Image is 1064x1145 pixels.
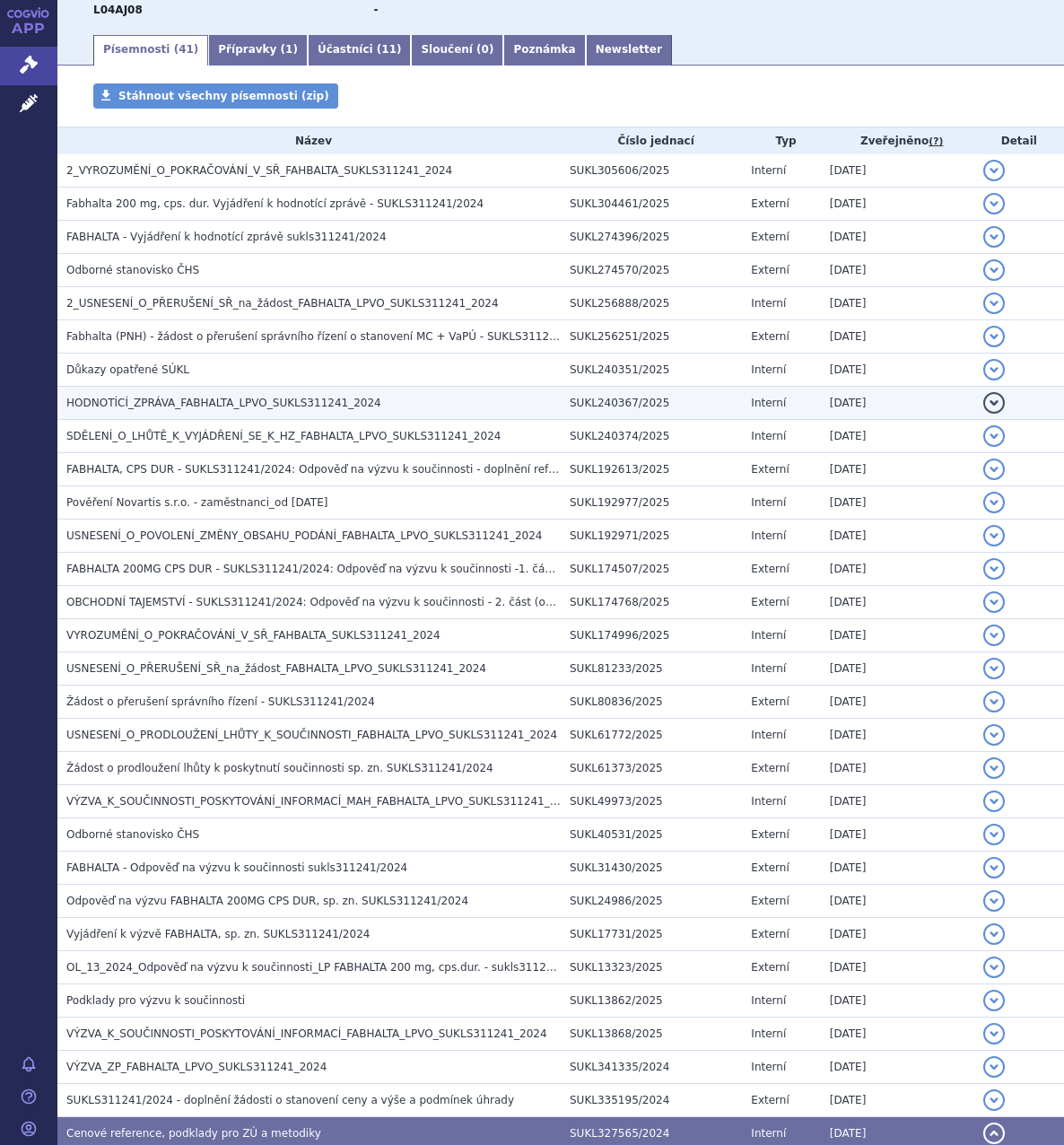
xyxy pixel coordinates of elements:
td: [DATE] [821,420,974,453]
span: Odborné stanovisko ČHS [66,264,199,276]
td: SUKL274396/2025 [561,221,742,254]
button: detail [983,425,1005,447]
td: [DATE] [821,520,974,553]
a: Poznámka [503,35,585,66]
span: Interní [751,795,786,808]
span: Externí [751,1094,789,1106]
span: 1 [285,43,292,56]
button: detail [983,857,1005,878]
td: [DATE] [821,154,974,188]
span: 41 [179,43,194,56]
span: Externí [751,197,789,210]
button: detail [983,558,1005,580]
span: USNESENÍ_O_PRODLOUŽENÍ_LHŮTY_K_SOUČINNOSTI_FABHALTA_LPVO_SUKLS311241_2024 [66,729,557,741]
abbr: (?) [929,135,943,148]
td: [DATE] [821,852,974,885]
span: Stáhnout všechny písemnosti (zip) [118,90,329,102]
span: HODNOTÍCÍ_ZPRÁVA_FABHALTA_LPVO_SUKLS311241_2024 [66,397,381,409]
td: [DATE] [821,984,974,1018]
td: SUKL192971/2025 [561,520,742,553]
a: Newsletter [586,35,672,66]
th: Název [57,127,561,154]
span: Interní [751,529,786,542]
span: Interní [751,496,786,509]
span: Podklady pro výzvu k součinnosti [66,994,245,1007]
button: detail [983,824,1005,845]
span: Žádost o prodloužení lhůty k poskytnutí součinnosti sp. zn. SUKLS311241/2024 [66,762,493,774]
a: Stáhnout všechny písemnosti (zip) [93,83,338,109]
button: detail [983,525,1005,546]
td: SUKL304461/2025 [561,188,742,221]
td: SUKL80836/2025 [561,686,742,719]
a: Přípravky (1) [208,35,308,66]
button: detail [983,293,1005,314]
span: FABHALTA, CPS DUR - SUKLS311241/2024: Odpověď na výzvu k součinnosti - doplnění reference [66,463,585,476]
td: [DATE] [821,785,974,818]
span: OL_13_2024_Odpověď na výzvu k součinnosti_LP FABHALTA 200 mg, cps.dur. - sukls311241/2024 [66,961,591,974]
span: Externí [751,264,789,276]
span: Žádost o přerušení správního řízení - SUKLS311241/2024 [66,695,375,708]
th: Číslo jednací [561,127,742,154]
span: Interní [751,629,786,642]
span: Odborné stanovisko ČHS [66,828,199,841]
a: Účastníci (11) [308,35,412,66]
span: Externí [751,928,789,940]
span: VÝZVA_K_SOUČINNOSTI_POSKYTOVÁNÍ_INFORMACÍ_FABHALTA_LPVO_SUKLS311241_2024 [66,1027,547,1040]
button: detail [983,1056,1005,1078]
span: Odpověď na výzvu FABHALTA 200MG CPS DUR, sp. zn. SUKLS311241/2024 [66,895,468,907]
span: FABHALTA 200MG CPS DUR - SUKLS311241/2024: Odpověď na výzvu k součinnosti -1. část (veřejná) [66,563,606,575]
span: Interní [751,1027,786,1040]
button: detail [983,160,1005,181]
td: SUKL174996/2025 [561,619,742,652]
td: SUKL13323/2025 [561,951,742,984]
span: USNESENÍ_O_PŘERUŠENÍ_SŘ_na_žádost_FABHALTA_LPVO_SUKLS311241_2024 [66,662,486,675]
span: Cenové reference, podklady pro ZÚ a metodiky [66,1127,321,1140]
span: Vyjádření k výzvě FABHALTA, sp. zn. SUKLS311241/2024 [66,928,370,940]
td: [DATE] [821,686,974,719]
a: Sloučení (0) [411,35,503,66]
button: detail [983,459,1005,480]
td: [DATE] [821,652,974,686]
span: Externí [751,961,789,974]
button: detail [983,193,1005,214]
td: SUKL274570/2025 [561,254,742,287]
td: SUKL61373/2025 [561,752,742,785]
td: [DATE] [821,320,974,354]
span: FABHALTA - Vyjádření k hodnotící zprávě sukls311241/2024 [66,231,387,243]
span: Externí [751,695,789,708]
button: detail [983,1089,1005,1111]
span: Interní [751,994,786,1007]
button: detail [983,890,1005,912]
span: Externí [751,861,789,874]
button: detail [983,392,1005,414]
td: SUKL240367/2025 [561,387,742,420]
span: Interní [751,1061,786,1073]
td: SUKL174507/2025 [561,553,742,586]
span: Externí [751,463,789,476]
span: USNESENÍ_O_POVOLENÍ_ZMĚNY_OBSAHU_PODÁNÍ_FABHALTA_LPVO_SUKLS311241_2024 [66,529,542,542]
strong: - [374,4,379,16]
td: SUKL240351/2025 [561,354,742,387]
button: detail [983,990,1005,1011]
button: detail [983,1123,1005,1144]
td: [DATE] [821,287,974,320]
span: Externí [751,828,789,841]
td: SUKL81233/2025 [561,652,742,686]
span: Pověření Novartis s.r.o. - zaměstnanci_od 12.03.2025 [66,496,327,509]
td: [DATE] [821,486,974,520]
span: Interní [751,397,786,409]
td: [DATE] [821,719,974,752]
strong: IPTAKOPAN [93,4,143,16]
button: detail [983,691,1005,712]
td: [DATE] [821,885,974,918]
span: Interní [751,363,786,376]
span: 0 [482,43,489,56]
button: detail [983,957,1005,978]
td: SUKL305606/2025 [561,154,742,188]
span: Interní [751,297,786,310]
span: Interní [751,430,786,442]
td: SUKL17731/2025 [561,918,742,951]
td: [DATE] [821,951,974,984]
a: Písemnosti (41) [93,35,208,66]
button: detail [983,1023,1005,1044]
